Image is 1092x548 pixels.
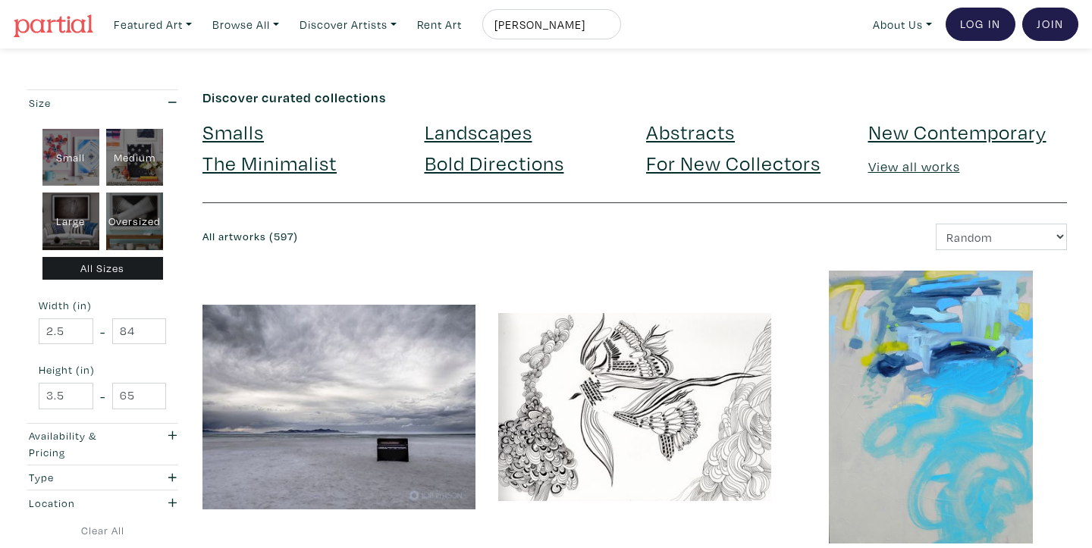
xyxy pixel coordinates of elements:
[25,522,180,539] a: Clear All
[866,9,939,40] a: About Us
[42,129,99,186] div: Small
[1022,8,1078,41] a: Join
[493,15,607,34] input: Search
[106,193,163,250] div: Oversized
[100,386,105,406] span: -
[868,158,960,175] a: View all works
[29,427,134,460] div: Availability & Pricing
[25,490,180,515] button: Location
[100,321,105,342] span: -
[646,149,821,176] a: For New Collectors
[106,129,163,186] div: Medium
[202,149,337,176] a: The Minimalist
[25,90,180,115] button: Size
[946,8,1015,41] a: Log In
[39,300,166,311] small: Width (in)
[293,9,403,40] a: Discover Artists
[29,495,134,512] div: Location
[25,465,180,490] button: Type
[25,424,180,465] button: Availability & Pricing
[42,257,163,280] div: All Sizes
[39,365,166,375] small: Height (in)
[107,9,199,40] a: Featured Art
[29,469,134,486] div: Type
[29,95,134,111] div: Size
[202,118,264,145] a: Smalls
[206,9,286,40] a: Browse All
[410,9,469,40] a: Rent Art
[425,149,564,176] a: Bold Directions
[646,118,735,145] a: Abstracts
[202,89,1067,106] h6: Discover curated collections
[425,118,532,145] a: Landscapes
[868,118,1046,145] a: New Contemporary
[202,230,623,243] h6: All artworks (597)
[42,193,99,250] div: Large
